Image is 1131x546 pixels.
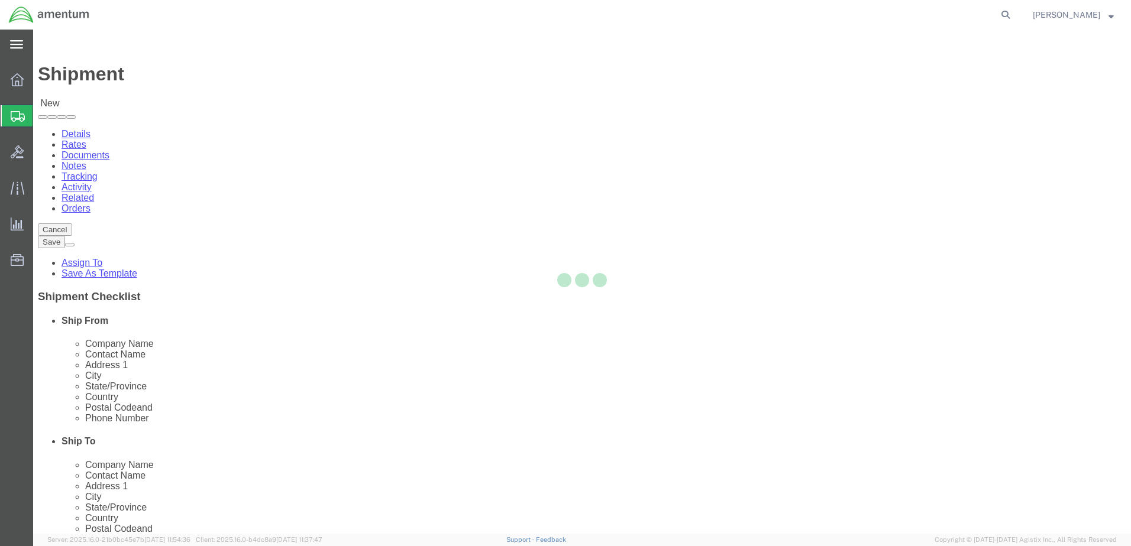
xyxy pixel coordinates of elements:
[276,536,322,543] span: [DATE] 11:37:47
[47,536,190,543] span: Server: 2025.16.0-21b0bc45e7b
[8,6,90,24] img: logo
[1033,8,1100,21] span: Glady Worden
[1032,8,1114,22] button: [PERSON_NAME]
[196,536,322,543] span: Client: 2025.16.0-b4dc8a9
[935,535,1117,545] span: Copyright © [DATE]-[DATE] Agistix Inc., All Rights Reserved
[536,536,566,543] a: Feedback
[506,536,536,543] a: Support
[144,536,190,543] span: [DATE] 11:54:36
